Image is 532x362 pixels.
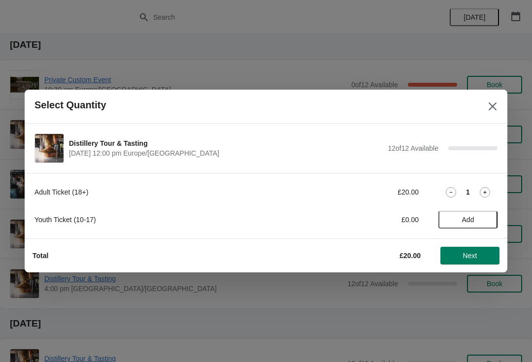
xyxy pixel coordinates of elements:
[438,211,498,229] button: Add
[34,187,308,197] div: Adult Ticket (18+)
[328,187,419,197] div: £20.00
[34,215,308,225] div: Youth Ticket (10-17)
[33,252,48,260] strong: Total
[466,187,470,197] strong: 1
[399,252,421,260] strong: £20.00
[69,138,383,148] span: Distillery Tour & Tasting
[484,98,501,115] button: Close
[440,247,499,264] button: Next
[463,252,477,260] span: Next
[35,134,64,163] img: Distillery Tour & Tasting | | September 4 | 12:00 pm Europe/London
[388,144,438,152] span: 12 of 12 Available
[328,215,419,225] div: £0.00
[34,99,106,111] h2: Select Quantity
[69,148,383,158] span: [DATE] 12:00 pm Europe/[GEOGRAPHIC_DATA]
[462,216,474,224] span: Add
